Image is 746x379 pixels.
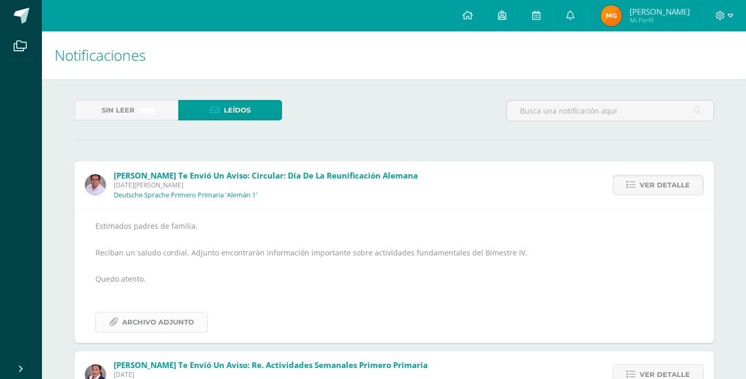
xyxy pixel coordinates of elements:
a: Sin leer(155) [74,100,178,120]
a: Archivo Adjunto [95,312,208,332]
span: Leídos [224,101,251,120]
a: Leídos [178,100,282,120]
span: Ver detalle [640,175,690,195]
img: 56876035ece4aefce0fc5cde0b87842c.png [85,174,106,195]
span: [DATE] [114,370,428,379]
p: Deutsche Sprache Primero Primaria 'Alemán 1' [114,191,257,199]
input: Busca una notificación aquí [507,101,713,121]
span: [DATE][PERSON_NAME] [114,181,418,189]
div: Estimados padres de familia. Reciban un saludo cordial. Adjunto encontrarán información important... [95,219,693,332]
span: Sin leer [102,101,135,120]
span: Archivo Adjunto [122,313,194,332]
span: Notificaciones [55,45,146,65]
span: [PERSON_NAME] [630,6,690,17]
img: 9f5f82aa5aa66803c0ec2f19ba0b3d46.png [601,5,622,26]
span: (155) [139,101,155,120]
span: Mi Perfil [630,16,690,25]
span: [PERSON_NAME] te envió un aviso: Circular: día de la reunificación alemana [114,170,418,181]
span: [PERSON_NAME] te envió un aviso: Re. Actividades semanales Primero Primaria [114,360,428,370]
